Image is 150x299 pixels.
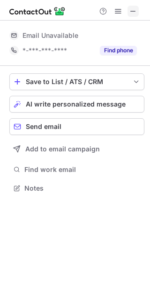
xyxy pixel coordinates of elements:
[100,46,137,55] button: Reveal Button
[26,123,61,130] span: Send email
[9,73,144,90] button: save-profile-one-click
[24,165,141,174] span: Find work email
[9,6,66,17] img: ContactOut v5.3.10
[9,182,144,195] button: Notes
[24,184,141,192] span: Notes
[9,96,144,113] button: AI write personalized message
[9,163,144,176] button: Find work email
[9,141,144,157] button: Add to email campaign
[25,145,100,153] span: Add to email campaign
[22,31,78,40] span: Email Unavailable
[9,118,144,135] button: Send email
[26,100,126,108] span: AI write personalized message
[26,78,128,85] div: Save to List / ATS / CRM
